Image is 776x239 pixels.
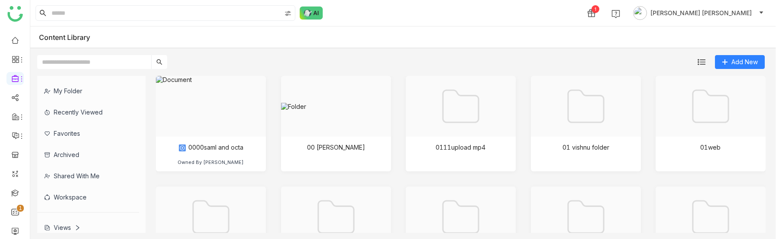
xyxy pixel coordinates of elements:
div: 0000saml and octa [178,144,243,152]
img: logo [7,6,23,22]
div: My Folder [37,80,139,101]
img: Folder [439,85,482,128]
div: Content Library [39,33,103,42]
div: Shared with me [37,165,139,187]
img: avatar [633,6,647,20]
img: mp4.svg [178,144,187,152]
img: Folder [314,195,357,239]
div: Views [44,224,81,231]
div: Archived [37,144,139,165]
img: Folder [281,103,391,110]
img: Folder [564,195,608,239]
div: Recently Viewed [37,101,139,123]
img: Folder [439,195,482,239]
div: Workspace [37,187,139,208]
img: Folder [689,195,732,239]
img: list.svg [698,58,705,66]
img: Folder [564,85,608,128]
span: Add New [731,57,758,67]
img: Folder [189,195,233,239]
button: [PERSON_NAME] [PERSON_NAME] [631,6,766,20]
div: 01 vishnu folder [563,144,609,151]
div: Favorites [37,123,139,144]
img: ask-buddy-normal.svg [300,7,323,20]
div: 1 [592,5,599,13]
img: search-type.svg [285,10,291,17]
div: 01web [701,144,721,151]
button: Add New [715,55,765,69]
div: Owned By [PERSON_NAME] [178,159,244,165]
div: 00 [PERSON_NAME] [307,144,365,151]
img: Document [156,76,266,137]
nz-badge-sup: 1 [17,205,24,212]
div: 0111upload mp4 [436,144,485,151]
img: Folder [689,85,732,128]
span: [PERSON_NAME] [PERSON_NAME] [650,8,752,18]
img: help.svg [611,10,620,18]
p: 1 [19,204,22,213]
